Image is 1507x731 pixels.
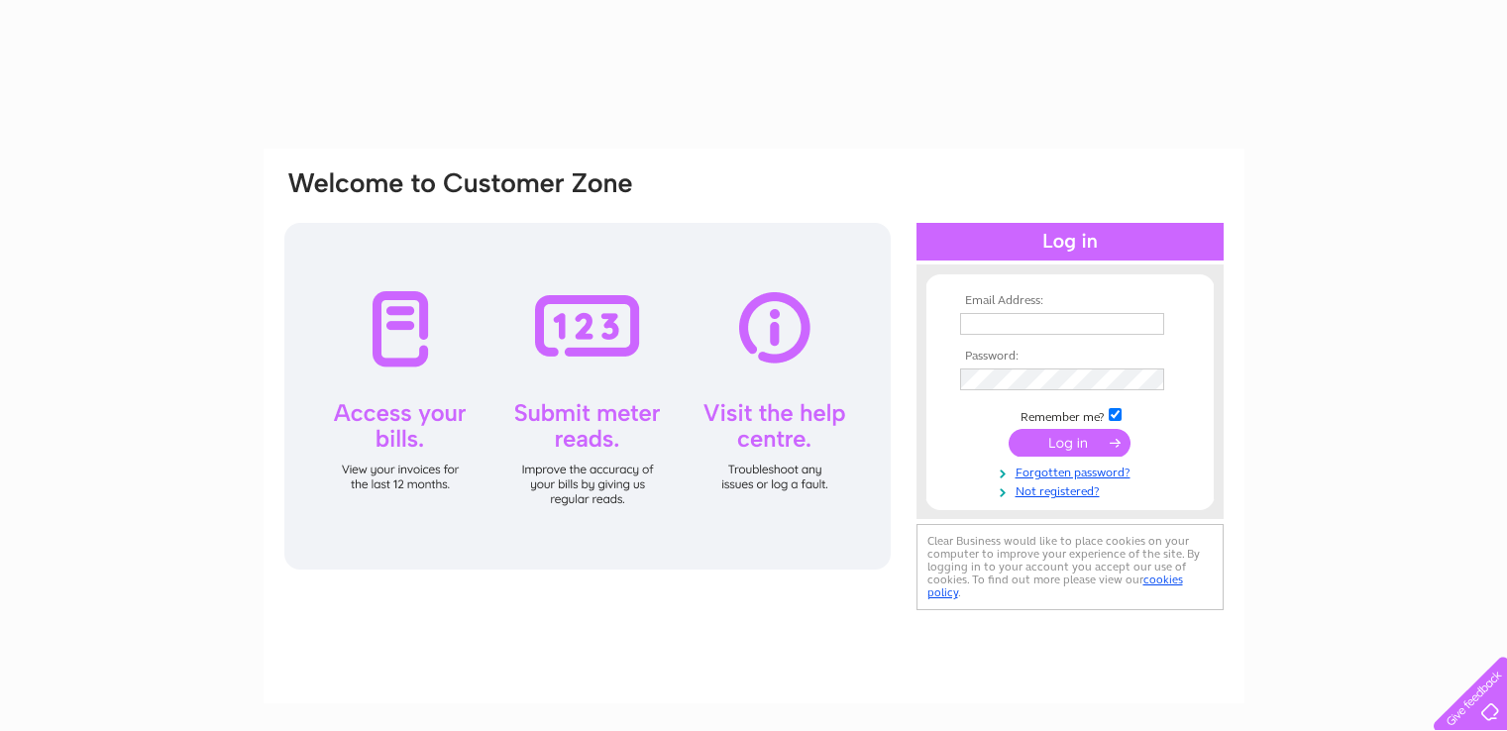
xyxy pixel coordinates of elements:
a: Forgotten password? [960,462,1185,480]
input: Submit [1009,429,1130,457]
th: Email Address: [955,294,1185,308]
a: cookies policy [927,573,1183,599]
td: Remember me? [955,405,1185,425]
div: Clear Business would like to place cookies on your computer to improve your experience of the sit... [916,524,1224,610]
a: Not registered? [960,480,1185,499]
th: Password: [955,350,1185,364]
